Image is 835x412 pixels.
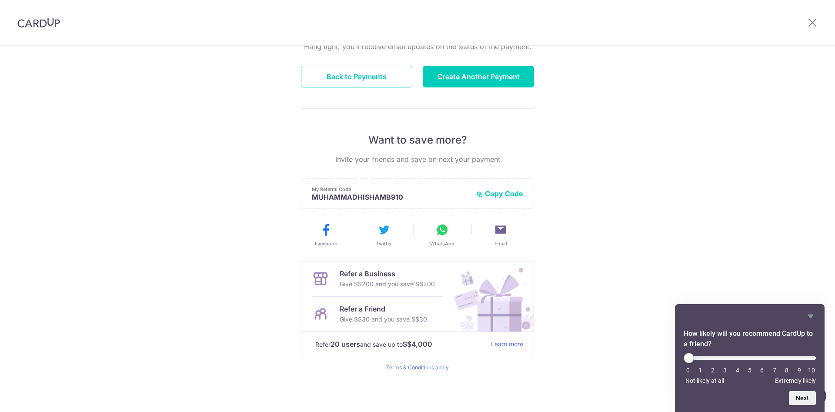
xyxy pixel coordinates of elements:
li: 2 [708,367,717,374]
a: Learn more [491,339,523,350]
p: Refer a Friend [340,304,427,314]
span: Facebook [315,240,337,247]
p: Give S$30 and you save S$30 [340,314,427,325]
button: Back to Payments [301,66,412,87]
li: 10 [807,367,816,374]
button: Twitter [358,223,410,247]
strong: S$4,000 [403,339,432,349]
p: Invite your friends and save on next your payment [301,154,534,164]
li: 1 [696,367,705,374]
button: Create Another Payment [423,66,534,87]
button: Next question [789,391,816,405]
span: Email [494,240,507,247]
button: Email [475,223,526,247]
strong: 20 users [331,339,360,349]
div: How likely will you recommend CardUp to a friend? Select an option from 0 to 10, with 0 being Not... [684,311,816,405]
p: Hang tight, you’ll receive email updates on the status of the payment. [301,41,534,52]
li: 9 [795,367,804,374]
span: Twitter [376,240,392,247]
h2: How likely will you recommend CardUp to a friend? Select an option from 0 to 10, with 0 being Not... [684,328,816,349]
li: 0 [684,367,692,374]
a: Terms & Conditions apply [386,364,449,371]
span: Extremely likely [775,377,816,384]
img: Refer [446,261,534,332]
p: Want to save more? [301,133,534,147]
img: CardUp [17,17,60,28]
span: Help [20,6,37,14]
li: 7 [770,367,779,374]
li: 8 [782,367,791,374]
button: Hide survey [805,311,816,322]
p: MUHAMMADHISHAMB910 [312,193,469,201]
p: Give S$200 and you save S$200 [340,279,435,289]
li: 3 [721,367,729,374]
li: 4 [733,367,742,374]
button: Facebook [300,223,351,247]
p: Refer a Business [340,268,435,279]
button: Copy Code [476,189,523,198]
p: Refer and save up to [315,339,484,350]
span: Not likely at all [685,377,724,384]
p: My Referral Code [312,186,469,193]
li: 5 [745,367,754,374]
span: WhatsApp [430,240,454,247]
div: How likely will you recommend CardUp to a friend? Select an option from 0 to 10, with 0 being Not... [684,353,816,384]
li: 6 [758,367,766,374]
button: WhatsApp [417,223,468,247]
